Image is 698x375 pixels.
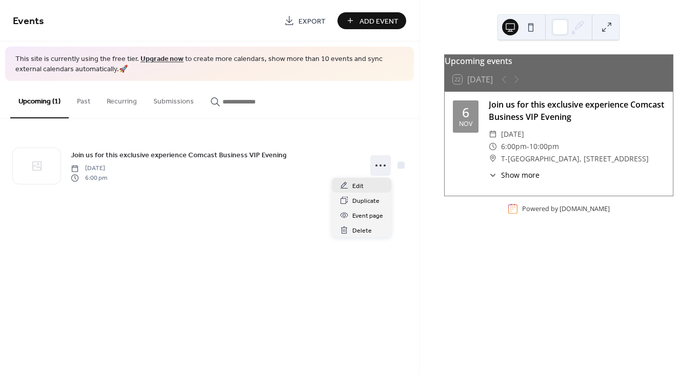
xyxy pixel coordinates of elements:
span: Export [298,16,326,27]
span: Event page [352,211,383,221]
div: ​ [489,140,497,153]
a: Join us for this exclusive experience Comcast Business VIP Evening [71,149,287,161]
button: Recurring [98,81,145,117]
div: Nov [459,121,472,128]
div: Powered by [522,204,610,213]
div: Upcoming events [445,55,673,67]
span: [DATE] [501,128,524,140]
span: Delete [352,225,372,236]
div: Join us for this exclusive experience Comcast Business VIP Evening [489,98,665,123]
span: - [527,140,529,153]
button: Add Event [337,12,406,29]
div: 6 [462,106,469,119]
button: Past [69,81,98,117]
span: 6:00 pm [71,173,107,182]
div: ​ [489,153,497,165]
div: ​ [489,170,497,180]
span: 10:00pm [529,140,559,153]
button: ​Show more [489,170,540,180]
span: Add Event [360,16,398,27]
span: [DATE] [71,164,107,173]
span: This site is currently using the free tier. to create more calendars, show more than 10 events an... [15,54,404,74]
span: 6:00pm [501,140,527,153]
span: T-[GEOGRAPHIC_DATA], [STREET_ADDRESS] [501,153,649,165]
span: Show more [501,170,540,180]
a: Export [276,12,333,29]
span: Duplicate [352,196,380,206]
a: [DOMAIN_NAME] [560,204,610,213]
span: Edit [352,181,364,192]
span: Join us for this exclusive experience Comcast Business VIP Evening [71,150,287,161]
a: Upgrade now [141,52,184,66]
div: ​ [489,128,497,140]
span: Events [13,11,44,31]
button: Submissions [145,81,202,117]
button: Upcoming (1) [10,81,69,118]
